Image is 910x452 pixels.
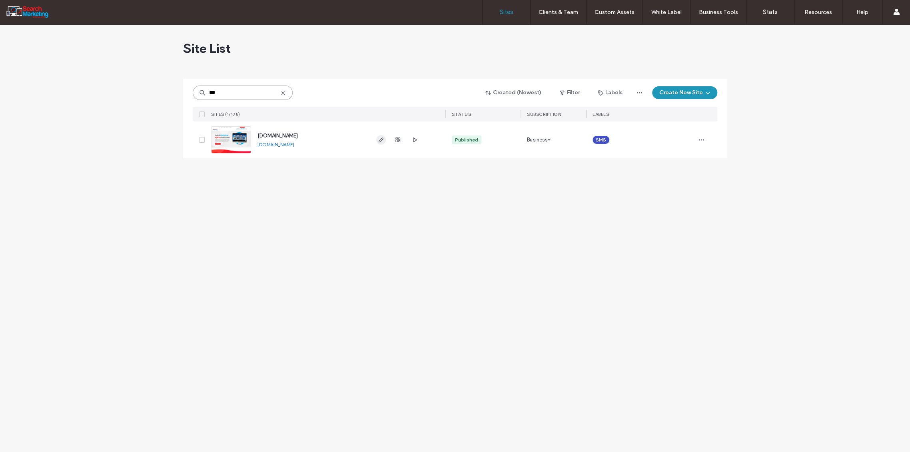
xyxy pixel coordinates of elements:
span: SUBSCRIPTION [527,112,561,117]
label: Stats [763,8,778,16]
button: Created (Newest) [479,86,549,99]
label: Business Tools [699,9,738,16]
label: Clients & Team [539,9,578,16]
button: Filter [552,86,588,99]
a: [DOMAIN_NAME] [257,133,298,139]
div: Published [455,136,478,143]
label: Resources [804,9,832,16]
span: Business+ [527,136,551,144]
span: LABELS [593,112,609,117]
span: Help [18,6,34,13]
label: Sites [500,8,513,16]
span: SITES (1/178) [211,112,240,117]
button: Labels [591,86,630,99]
label: Help [856,9,868,16]
span: STATUS [452,112,471,117]
label: Custom Assets [595,9,635,16]
button: Create New Site [652,86,717,99]
a: [DOMAIN_NAME] [257,141,294,147]
span: SMS [596,136,606,143]
label: White Label [651,9,682,16]
span: Site List [183,40,231,56]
